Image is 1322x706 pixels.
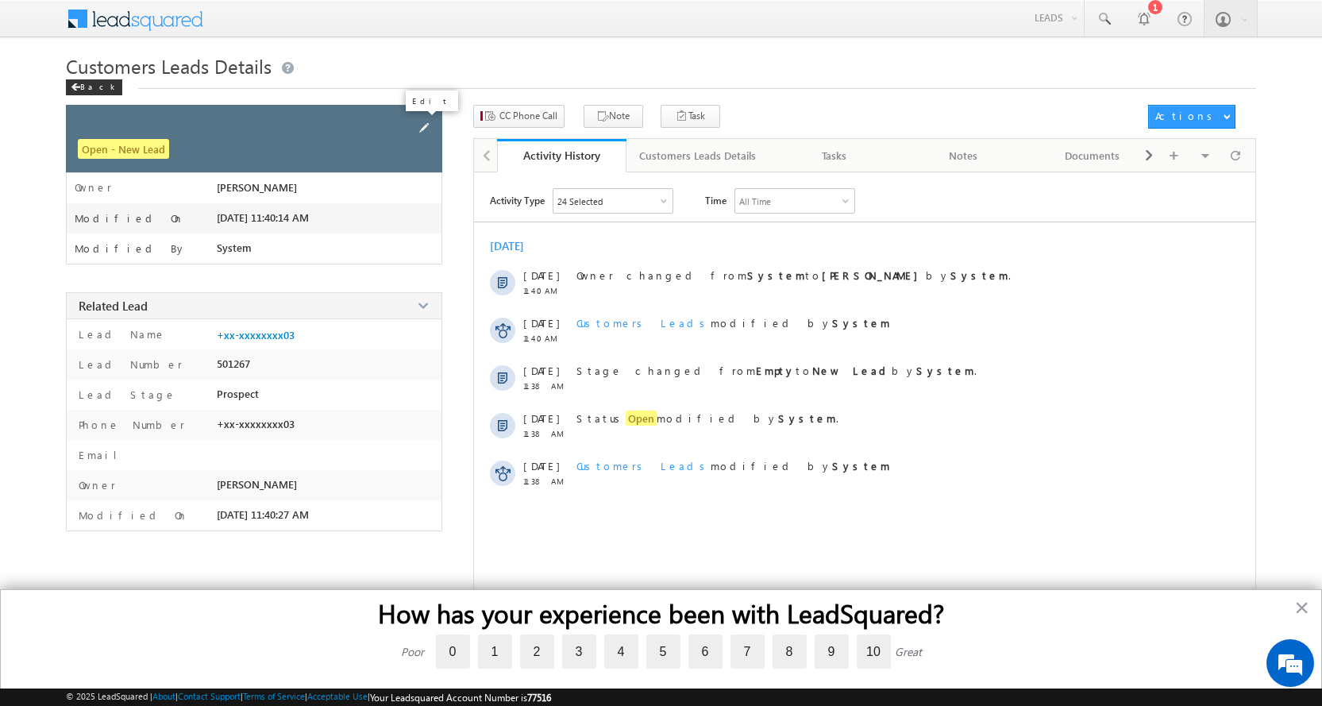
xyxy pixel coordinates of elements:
span: 11:38 AM [523,381,571,391]
span: 501267 [217,357,250,370]
span: 11:40 AM [523,286,571,295]
span: Customers Leads [576,459,711,473]
strong: System [950,268,1008,282]
label: Modified On [75,508,188,522]
label: Owner [75,181,112,194]
span: Prospect [217,388,259,400]
label: Lead Stage [75,388,176,401]
strong: System [832,459,890,473]
label: 10 [857,635,891,669]
span: Related Lead [79,298,148,314]
span: modified by [576,316,890,330]
span: [DATE] [523,459,559,473]
label: Lead Number [75,357,183,371]
label: Owner [75,478,116,492]
button: Task [661,105,720,128]
label: 5 [646,635,680,669]
label: 8 [773,635,807,669]
strong: New Lead [812,364,892,377]
span: [DATE] [523,316,559,330]
label: Modified On [75,212,184,225]
label: 7 [730,635,765,669]
span: Status modified by . [576,411,838,426]
strong: System [916,364,974,377]
div: Back [66,79,122,95]
div: Activity History [509,148,615,163]
button: Close [1294,595,1309,620]
a: Terms of Service [243,691,305,701]
div: Great [895,644,922,659]
label: Phone Number [75,418,185,431]
div: 24 Selected [557,196,603,206]
div: [DATE] [490,238,542,253]
strong: System [778,411,836,425]
label: 3 [562,635,596,669]
label: 4 [604,635,638,669]
div: Actions [1155,109,1218,123]
span: System [217,241,252,254]
div: Customers Leads Details [639,146,756,165]
label: Modified By [75,242,187,255]
strong: Empty [756,364,796,377]
label: Email [75,448,129,461]
span: 11:38 AM [523,429,571,438]
span: Owner changed from to by . [576,268,1011,282]
label: 2 [520,635,554,669]
span: [DATE] 11:40:27 AM [217,508,309,521]
span: © 2025 LeadSquared | | | | | [66,691,551,704]
div: All Time [739,196,771,206]
span: [PERSON_NAME] [217,181,297,194]
span: Stage changed from to by . [576,364,977,377]
span: [DATE] [523,364,559,377]
strong: [PERSON_NAME] [822,268,926,282]
a: About [152,691,175,701]
h2: How has your experience been with LeadSquared? [33,598,1289,628]
span: +xx-xxxxxxxx03 [217,418,295,430]
span: Customers Leads Details [66,53,272,79]
div: Notes [912,146,1015,165]
a: Acceptable Use [307,691,368,701]
label: 0 [436,635,470,669]
label: 1 [478,635,512,669]
strong: System [747,268,805,282]
span: Time [705,188,727,212]
span: [PERSON_NAME] [217,478,297,491]
label: Lead Name [75,327,166,341]
p: Edit [412,95,452,106]
span: 11:38 AM [523,476,571,486]
span: CC Phone Call [499,109,557,123]
span: Your Leadsquared Account Number is [370,692,551,704]
span: modified by [576,459,890,473]
div: Documents [1041,146,1143,165]
span: 11:40 AM [523,334,571,343]
label: 9 [815,635,849,669]
a: Contact Support [178,691,241,701]
span: [DATE] [523,411,559,425]
strong: System [832,316,890,330]
label: 6 [688,635,723,669]
div: Tasks [783,146,885,165]
span: Open [626,411,657,426]
span: [DATE] [523,268,559,282]
span: Open - New Lead [78,139,169,159]
button: Note [584,105,643,128]
div: Poor [401,644,424,659]
div: Owner Changed,Status Changed,Stage Changed,Source Changed,Notes & 19 more.. [553,189,673,213]
span: 77516 [527,692,551,704]
span: [DATE] 11:40:14 AM [217,211,309,224]
span: Customers Leads [576,316,711,330]
span: +xx-xxxxxxxx03 [217,329,295,341]
span: Activity Type [490,188,545,212]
